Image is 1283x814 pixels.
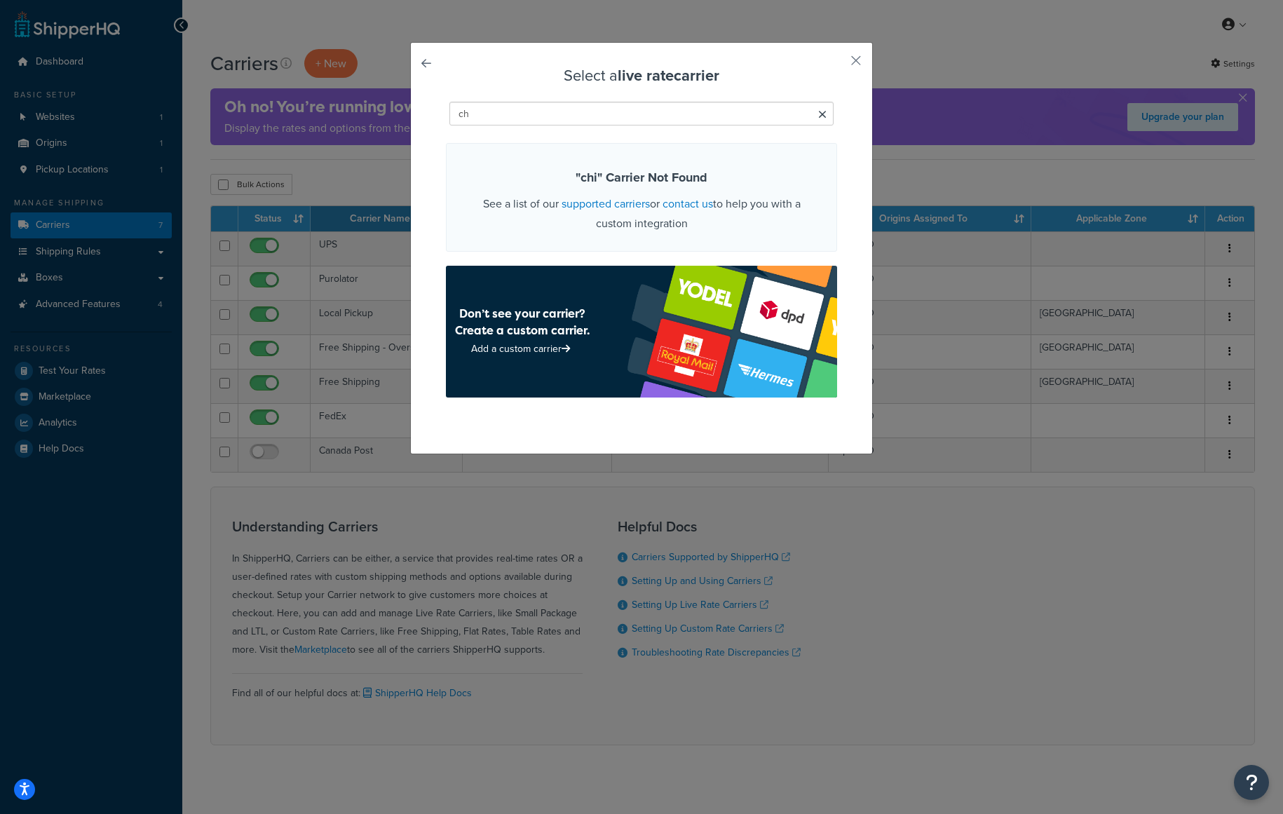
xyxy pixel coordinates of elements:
[446,67,837,84] h3: Select a
[471,341,573,356] a: Add a custom carrier
[449,102,834,126] input: Search Carriers
[618,64,719,87] strong: live rate carrier
[446,143,837,252] div: See a list of our or to help you with a custom integration
[1234,765,1269,800] button: Open Resource Center
[818,105,827,125] span: Clear search query
[663,196,713,212] a: contact us
[454,305,590,339] h4: Don’t see your carrier? Create a custom carrier.
[562,196,650,212] a: supported carriers
[464,168,819,187] h4: " chi " Carrier Not Found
